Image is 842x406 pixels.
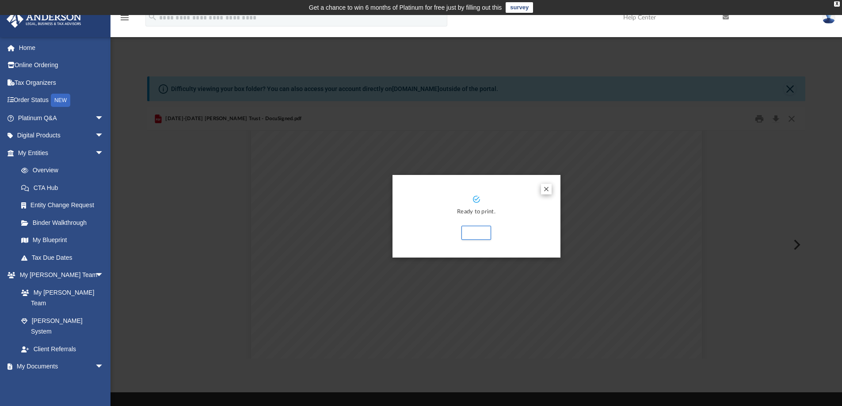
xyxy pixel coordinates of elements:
[6,74,117,91] a: Tax Organizers
[12,312,113,340] a: [PERSON_NAME] System
[6,266,113,284] a: My [PERSON_NAME] Teamarrow_drop_down
[6,358,113,376] a: My Documentsarrow_drop_down
[95,109,113,127] span: arrow_drop_down
[12,249,117,266] a: Tax Due Dates
[95,358,113,376] span: arrow_drop_down
[822,11,835,24] img: User Pic
[119,17,130,23] a: menu
[6,144,117,162] a: My Entitiesarrow_drop_down
[6,39,117,57] a: Home
[309,2,502,13] div: Get a chance to win 6 months of Platinum for free just by filling out this
[12,340,113,358] a: Client Referrals
[6,109,117,127] a: Platinum Q&Aarrow_drop_down
[147,107,806,359] div: Preview
[12,284,108,312] a: My [PERSON_NAME] Team
[95,266,113,285] span: arrow_drop_down
[6,91,117,110] a: Order StatusNEW
[119,12,130,23] i: menu
[95,144,113,162] span: arrow_drop_down
[834,1,840,7] div: close
[6,57,117,74] a: Online Ordering
[401,207,552,217] p: Ready to print.
[148,12,157,22] i: search
[95,127,113,145] span: arrow_drop_down
[51,94,70,107] div: NEW
[12,214,117,231] a: Binder Walkthrough
[12,375,108,393] a: Box
[12,197,117,214] a: Entity Change Request
[12,231,113,249] a: My Blueprint
[461,226,491,240] button: Print
[12,162,117,179] a: Overview
[6,127,117,144] a: Digital Productsarrow_drop_down
[12,179,117,197] a: CTA Hub
[506,2,533,13] a: survey
[4,11,84,28] img: Anderson Advisors Platinum Portal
